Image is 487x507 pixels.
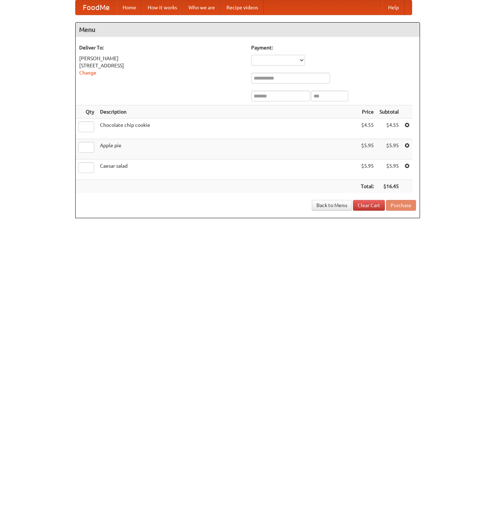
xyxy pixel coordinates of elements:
[312,200,352,211] a: Back to Menu
[142,0,183,15] a: How it works
[353,200,385,211] a: Clear Cart
[76,23,420,37] h4: Menu
[386,200,416,211] button: Purchase
[377,180,402,193] th: $16.45
[76,105,97,119] th: Qty
[358,105,377,119] th: Price
[358,180,377,193] th: Total:
[377,159,402,180] td: $5.95
[76,0,117,15] a: FoodMe
[97,119,358,139] td: Chocolate chip cookie
[251,44,416,51] h5: Payment:
[358,119,377,139] td: $4.55
[183,0,221,15] a: Who we are
[382,0,405,15] a: Help
[97,105,358,119] th: Description
[79,62,244,69] div: [STREET_ADDRESS]
[358,159,377,180] td: $5.95
[358,139,377,159] td: $5.95
[377,139,402,159] td: $5.95
[377,119,402,139] td: $4.55
[79,70,96,76] a: Change
[97,159,358,180] td: Caesar salad
[79,55,244,62] div: [PERSON_NAME]
[97,139,358,159] td: Apple pie
[221,0,264,15] a: Recipe videos
[79,44,244,51] h5: Deliver To:
[377,105,402,119] th: Subtotal
[117,0,142,15] a: Home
